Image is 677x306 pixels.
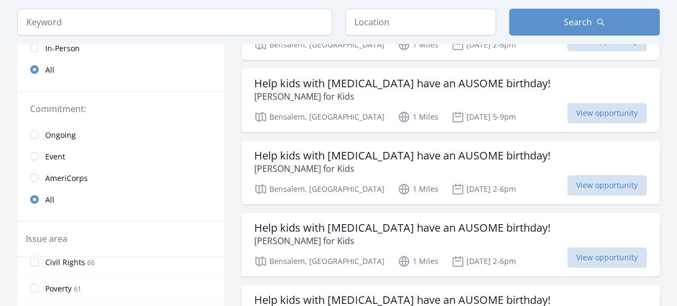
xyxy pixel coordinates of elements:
[17,189,224,210] a: All
[45,283,72,294] span: Poverty
[45,194,54,205] span: All
[30,102,211,115] legend: Commitment:
[254,221,550,234] h3: Help kids with [MEDICAL_DATA] have an AUSOME birthday!
[397,110,438,123] p: 1 Miles
[87,258,95,267] span: 66
[397,255,438,268] p: 1 Miles
[254,77,550,90] h3: Help kids with [MEDICAL_DATA] have an AUSOME birthday!
[451,255,516,268] p: [DATE] 2-6pm
[451,183,516,196] p: [DATE] 2-6pm
[451,110,516,123] p: [DATE] 5-9pm
[564,16,592,29] span: Search
[45,173,88,184] span: AmeriCorps
[17,59,224,80] a: All
[567,103,647,123] span: View opportunity
[45,257,85,268] span: Civil Rights
[17,9,332,36] input: Keyword
[254,149,550,162] h3: Help kids with [MEDICAL_DATA] have an AUSOME birthday!
[567,175,647,196] span: View opportunity
[17,124,224,145] a: Ongoing
[74,284,81,294] span: 61
[254,90,550,103] p: [PERSON_NAME] for Kids
[17,167,224,189] a: AmeriCorps
[17,37,224,59] a: In-Person
[509,9,660,36] button: Search
[17,145,224,167] a: Event
[254,38,385,51] p: Bensalem, [GEOGRAPHIC_DATA]
[45,43,80,54] span: In-Person
[254,234,550,247] p: [PERSON_NAME] for Kids
[45,151,65,162] span: Event
[567,247,647,268] span: View opportunity
[45,130,76,141] span: Ongoing
[241,141,660,204] a: Help kids with [MEDICAL_DATA] have an AUSOME birthday! [PERSON_NAME] for Kids Bensalem, [GEOGRAPH...
[254,110,385,123] p: Bensalem, [GEOGRAPHIC_DATA]
[254,162,550,175] p: [PERSON_NAME] for Kids
[241,68,660,132] a: Help kids with [MEDICAL_DATA] have an AUSOME birthday! [PERSON_NAME] for Kids Bensalem, [GEOGRAPH...
[254,183,385,196] p: Bensalem, [GEOGRAPHIC_DATA]
[397,183,438,196] p: 1 Miles
[30,258,39,266] input: Civil Rights 66
[26,232,67,245] legend: Issue area
[30,284,39,293] input: Poverty 61
[397,38,438,51] p: 1 Miles
[451,38,516,51] p: [DATE] 2-6pm
[241,213,660,276] a: Help kids with [MEDICAL_DATA] have an AUSOME birthday! [PERSON_NAME] for Kids Bensalem, [GEOGRAPH...
[45,65,54,75] span: All
[254,255,385,268] p: Bensalem, [GEOGRAPHIC_DATA]
[345,9,496,36] input: Location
